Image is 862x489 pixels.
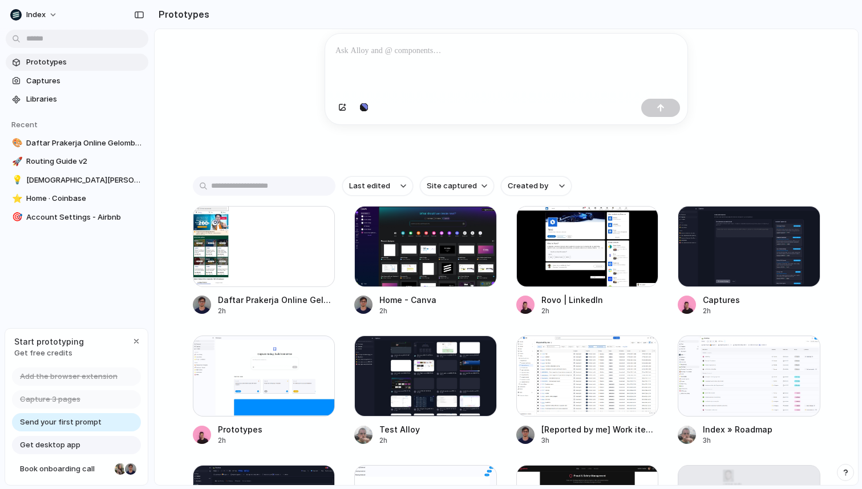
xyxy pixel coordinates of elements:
a: 🎨Daftar Prakerja Online Gelombang Terbaru 2025 Bukalapak [6,135,148,152]
div: [Reported by me] Work item search - Jira [541,423,659,435]
a: Home - CanvaHome - Canva2h [354,206,497,316]
button: Index [6,6,63,24]
span: Site captured [427,180,477,192]
span: Last edited [349,180,390,192]
span: Routing Guide v2 [26,156,144,167]
button: Site captured [420,176,494,196]
a: PrototypesPrototypes2h [193,336,335,446]
div: 🚀 [12,155,20,168]
div: 2h [218,306,335,316]
button: 🎯 [10,212,22,223]
div: 2h [218,435,262,446]
div: 🎯 [12,211,20,224]
span: [DEMOGRAPHIC_DATA][PERSON_NAME] [26,175,144,186]
div: 💡 [12,173,20,187]
a: Daftar Prakerja Online Gelombang Terbaru 2025 BukalapakDaftar Prakerja Online Gelombang Terbaru 2... [193,206,335,316]
a: Test AlloyTest Alloy2h [354,336,497,446]
a: Book onboarding call [12,460,141,478]
span: Book onboarding call [20,463,110,475]
a: 💡[DEMOGRAPHIC_DATA][PERSON_NAME] [6,172,148,189]
button: ⭐ [10,193,22,204]
span: Add the browser extension [20,371,118,382]
span: Home · Coinbase [26,193,144,204]
div: Home - Canva [379,294,436,306]
a: Index » RoadmapIndex » Roadmap3h [678,336,820,446]
div: Rovo | LinkedIn [541,294,603,306]
span: Start prototyping [14,336,84,347]
div: Index » Roadmap [703,423,772,435]
a: Prototypes [6,54,148,71]
button: Last edited [342,176,413,196]
button: 🚀 [10,156,22,167]
span: Libraries [26,94,144,105]
div: Captures [703,294,740,306]
span: Prototypes [26,56,144,68]
a: Get desktop app [12,436,141,454]
div: 3h [703,435,772,446]
span: Get desktop app [20,439,80,451]
div: 🎨 [12,136,20,149]
div: 2h [379,306,436,316]
a: CapturesCaptures2h [678,206,820,316]
a: ⭐Home · Coinbase [6,190,148,207]
span: Get free credits [14,347,84,359]
div: 2h [379,435,420,446]
div: Nicole Kubica [114,462,127,476]
div: ⭐ [12,192,20,205]
span: Recent [11,120,38,129]
span: Capture 3 pages [20,394,80,405]
a: 🚀Routing Guide v2 [6,153,148,170]
div: Prototypes [218,423,262,435]
span: Account Settings - Airbnb [26,212,144,223]
div: Test Alloy [379,423,420,435]
span: Created by [508,180,548,192]
span: Daftar Prakerja Online Gelombang Terbaru 2025 Bukalapak [26,138,144,149]
div: Daftar Prakerja Online Gelombang Terbaru 2025 Bukalapak [218,294,335,306]
span: Index [26,9,46,21]
button: 💡 [10,175,22,186]
a: Rovo | LinkedInRovo | LinkedIn2h [516,206,659,316]
div: 2h [703,306,740,316]
a: [Reported by me] Work item search - Jira[Reported by me] Work item search - Jira3h [516,336,659,446]
button: 🎨 [10,138,22,149]
div: 2h [541,306,603,316]
div: 3h [541,435,659,446]
span: Captures [26,75,144,87]
button: Created by [501,176,572,196]
span: Send your first prompt [20,417,102,428]
div: Christian Iacullo [124,462,137,476]
a: 🎯Account Settings - Airbnb [6,209,148,226]
a: Captures [6,72,148,90]
h2: Prototypes [154,7,209,21]
a: Libraries [6,91,148,108]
